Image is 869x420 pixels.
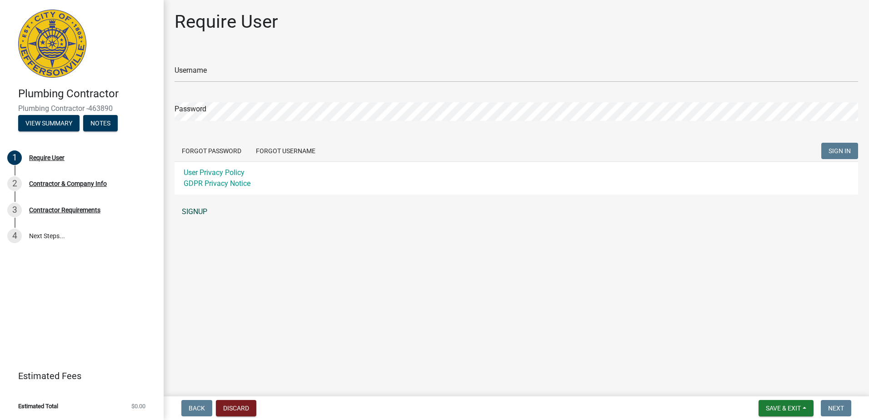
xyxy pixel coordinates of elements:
a: Estimated Fees [7,367,149,385]
button: Save & Exit [759,400,814,416]
button: Forgot Username [249,143,323,159]
button: Notes [83,115,118,131]
div: Contractor Requirements [29,207,100,213]
button: SIGN IN [821,143,858,159]
img: City of Jeffersonville, Indiana [18,10,86,78]
span: Save & Exit [766,405,801,412]
span: SIGN IN [829,147,851,155]
span: Back [189,405,205,412]
div: 1 [7,150,22,165]
button: View Summary [18,115,80,131]
span: $0.00 [131,403,145,409]
div: Require User [29,155,65,161]
div: 2 [7,176,22,191]
span: Estimated Total [18,403,58,409]
a: User Privacy Policy [184,168,245,177]
div: Contractor & Company Info [29,180,107,187]
a: GDPR Privacy Notice [184,179,250,188]
h1: Require User [175,11,278,33]
button: Discard [216,400,256,416]
button: Forgot Password [175,143,249,159]
div: 3 [7,203,22,217]
a: SIGNUP [175,203,858,221]
span: Next [828,405,844,412]
wm-modal-confirm: Notes [83,120,118,127]
button: Next [821,400,851,416]
span: Plumbing Contractor -463890 [18,104,145,113]
div: 4 [7,229,22,243]
button: Back [181,400,212,416]
h4: Plumbing Contractor [18,87,156,100]
wm-modal-confirm: Summary [18,120,80,127]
